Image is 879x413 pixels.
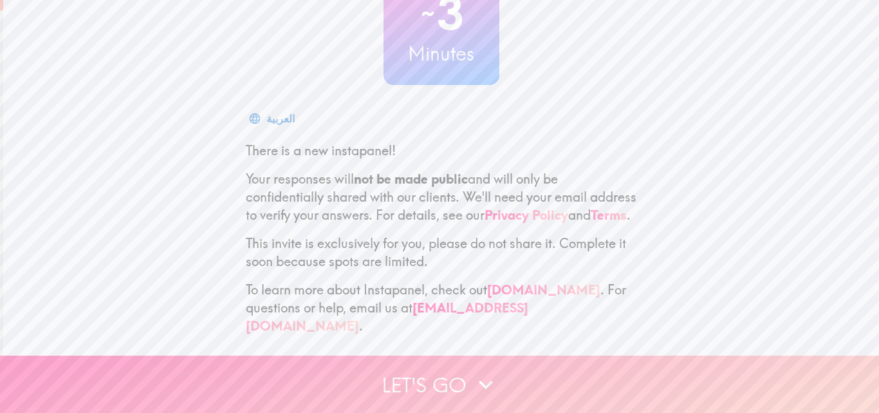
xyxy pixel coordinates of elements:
[246,235,637,271] p: This invite is exclusively for you, please do not share it. Complete it soon because spots are li...
[487,282,600,298] a: [DOMAIN_NAME]
[354,171,468,187] b: not be made public
[246,170,637,224] p: Your responses will and will only be confidentially shared with our clients. We'll need your emai...
[266,110,295,128] div: العربية
[246,281,637,335] p: To learn more about Instapanel, check out . For questions or help, email us at .
[384,40,499,67] h3: Minutes
[246,106,300,131] button: العربية
[485,207,568,223] a: Privacy Policy
[246,142,396,158] span: There is a new instapanel!
[591,207,627,223] a: Terms
[246,300,528,334] a: [EMAIL_ADDRESS][DOMAIN_NAME]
